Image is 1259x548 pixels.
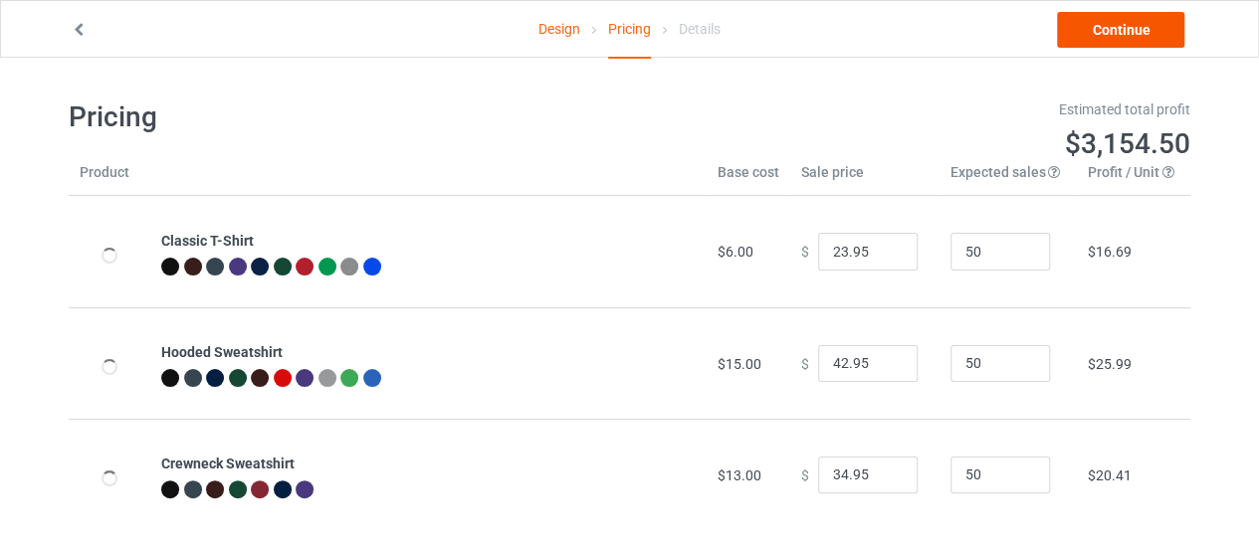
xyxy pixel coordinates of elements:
span: $6.00 [718,244,753,260]
span: $15.00 [718,356,761,372]
div: Pricing [608,1,651,59]
div: Details [679,1,721,57]
th: Sale price [790,162,940,196]
b: Crewneck Sweatshirt [161,456,295,471]
b: Hooded Sweatshirt [161,344,283,360]
span: $ [801,244,809,260]
span: $20.41 [1088,467,1132,483]
h1: Pricing [69,99,616,135]
a: Design [538,1,580,57]
th: Profit / Unit [1077,162,1190,196]
th: Product [69,162,150,196]
span: $ [801,466,809,482]
th: Expected sales [940,162,1077,196]
span: $25.99 [1088,356,1132,372]
th: Base cost [707,162,790,196]
span: $3,154.50 [1065,127,1190,160]
span: $13.00 [718,467,761,483]
img: heather_texture.png [340,258,358,275]
span: $ [801,355,809,371]
a: Continue [1057,12,1184,48]
div: Estimated total profit [644,99,1191,119]
b: Classic T-Shirt [161,233,254,249]
span: $16.69 [1088,244,1132,260]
